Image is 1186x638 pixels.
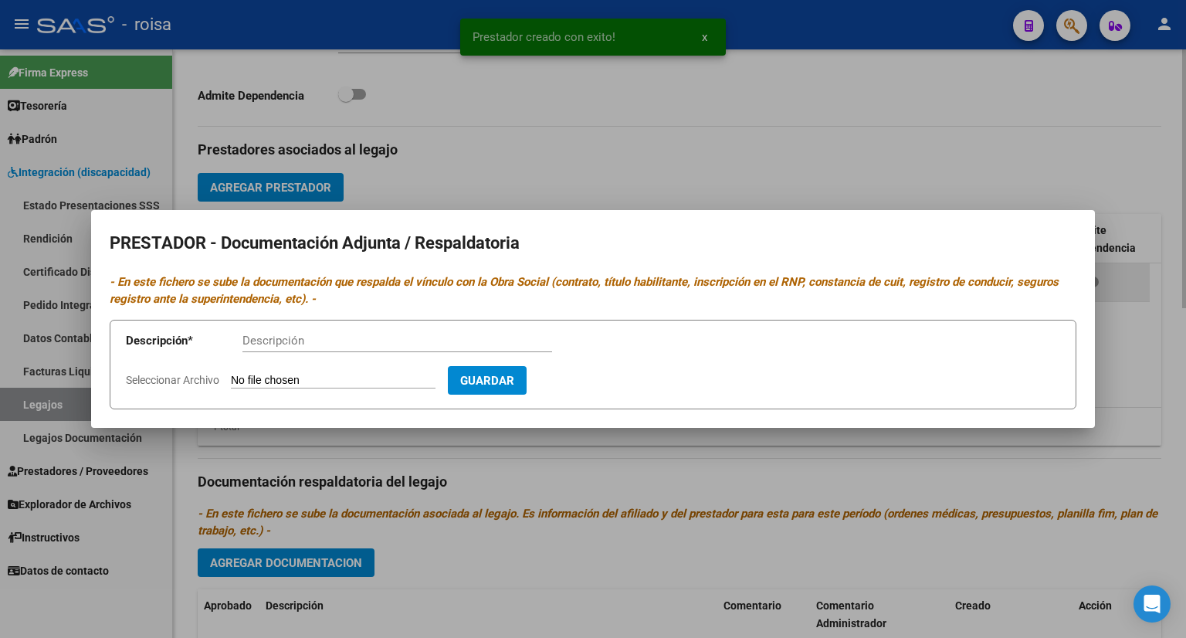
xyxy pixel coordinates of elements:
button: Guardar [448,366,527,395]
div: Open Intercom Messenger [1133,585,1171,623]
p: Descripción [126,332,242,350]
i: - En este fichero se sube la documentación que respalda el vínculo con la Obra Social (contrato, ... [110,275,1059,307]
span: Seleccionar Archivo [126,374,219,386]
span: Guardar [460,374,514,388]
h2: PRESTADOR - Documentación Adjunta / Respaldatoria [110,229,1076,258]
